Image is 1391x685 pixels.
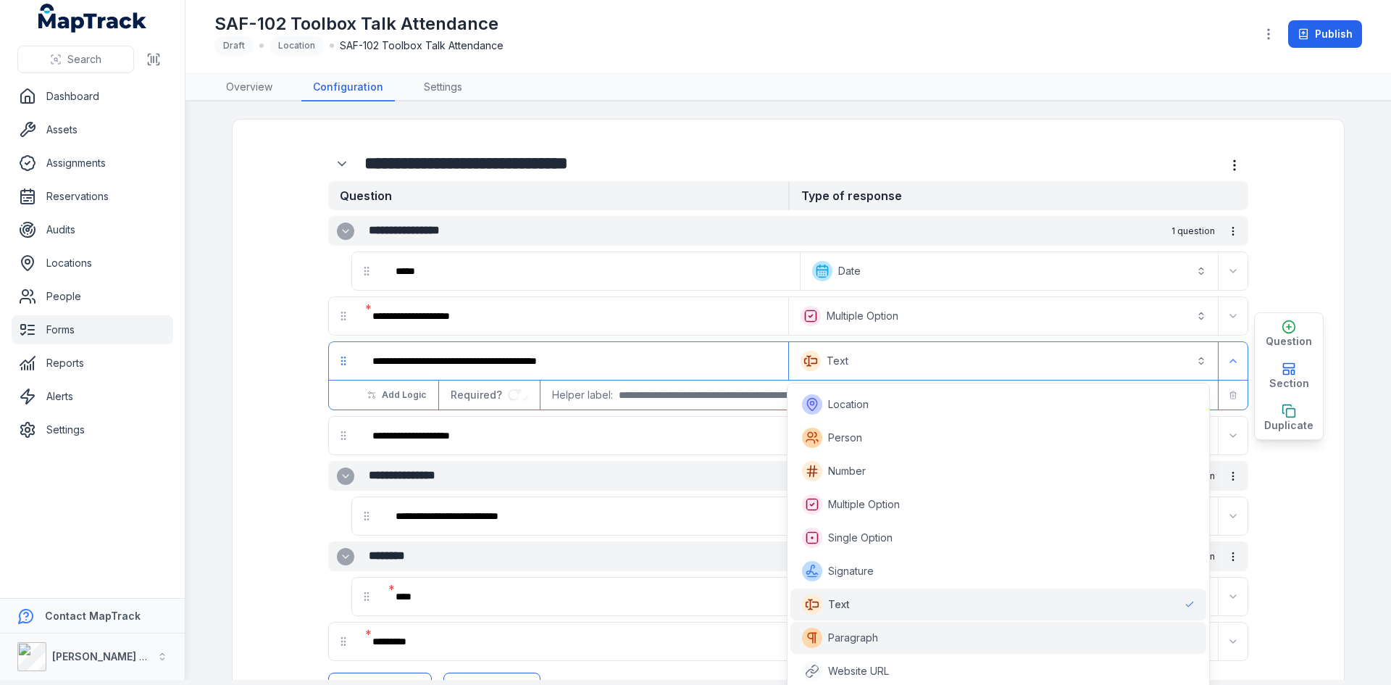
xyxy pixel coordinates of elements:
[828,497,900,512] span: Multiple Option
[792,345,1215,377] button: Text
[828,631,878,645] span: Paragraph
[828,564,874,578] span: Signature
[828,397,869,412] span: Location
[828,464,866,478] span: Number
[828,597,850,612] span: Text
[828,431,862,445] span: Person
[828,664,889,678] span: Website URL
[828,531,893,545] span: Single Option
